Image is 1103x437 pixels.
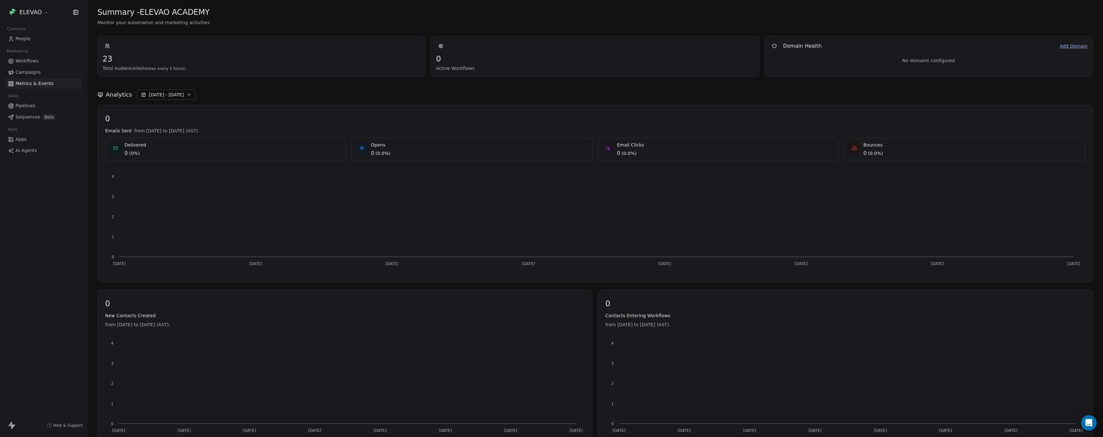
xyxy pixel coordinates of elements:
a: Help & Support [47,423,83,428]
span: Summary - ELEVAO ACADEMY [97,7,210,17]
span: No domains configured [902,57,955,64]
span: 0 [371,149,374,157]
span: (Refreshes every 5 hours) [135,66,186,71]
span: Active Workflows [436,65,754,71]
tspan: 0 [111,422,114,426]
tspan: [DATE] [113,261,126,266]
tspan: [DATE] [612,428,626,433]
span: [DATE] - [DATE] [149,91,184,98]
span: ( 0.0% ) [868,150,883,157]
tspan: [DATE] [308,428,321,433]
tspan: [DATE] [808,428,821,433]
tspan: [DATE] [931,261,944,266]
div: Open Intercom Messenger [1081,415,1097,431]
tspan: [DATE] [939,428,952,433]
a: Pipelines [5,100,82,111]
span: Analytics [106,90,132,99]
tspan: 1 [112,235,114,239]
span: from [DATE] to [DATE] (AST). [105,321,585,328]
tspan: [DATE] [373,428,387,433]
span: 23 [103,54,421,64]
tspan: 0 [611,422,614,426]
span: from [DATE] to [DATE] (AST). [605,321,1085,328]
tspan: [DATE] [1067,261,1080,266]
span: Domain Health [783,42,822,50]
tspan: [DATE] [249,261,262,266]
tspan: 3 [111,361,114,366]
tspan: 3 [112,195,114,199]
span: Help & Support [53,423,83,428]
span: Tools [5,125,20,134]
button: [DATE] - [DATE] [137,90,195,100]
span: Emails Sent [105,128,132,134]
span: 0 [436,54,754,64]
tspan: [DATE] [658,261,671,266]
span: 0 [863,149,867,157]
tspan: [DATE] [794,261,808,266]
span: ELEVAO [19,8,42,16]
span: 0 [605,299,1085,309]
a: SequencesBeta [5,112,82,122]
tspan: [DATE] [874,428,887,433]
tspan: 4 [611,341,614,346]
span: Sales [5,91,21,101]
span: Total Audience [103,65,421,71]
span: Delivered [124,142,146,148]
tspan: [DATE] [385,261,399,266]
a: People [5,33,82,44]
tspan: [DATE] [177,428,191,433]
span: Metrics & Events [15,80,54,87]
span: 0 [105,299,585,309]
tspan: 2 [611,381,614,386]
a: Campaigns [5,67,82,78]
tspan: [DATE] [743,428,756,433]
span: Contacts Entering Workflows [605,312,1085,319]
span: Monitor your automation and marketing activities [97,19,1093,26]
span: Beta [43,114,55,120]
span: New Contacts Created [105,312,585,319]
img: cropped-elevao_favicon-512x512.png [9,8,17,16]
a: AI Agents [5,145,82,156]
span: AI Agents [15,147,37,154]
tspan: [DATE] [112,428,125,433]
span: Campaigns [15,69,41,76]
span: ( 0% ) [129,150,140,157]
span: Bounces [863,142,883,148]
tspan: [DATE] [522,261,535,266]
span: ( 0.0% ) [375,150,391,157]
span: Sequences [15,114,40,120]
tspan: [DATE] [243,428,256,433]
a: Add Domain [1060,43,1088,50]
tspan: [DATE] [1070,428,1083,433]
span: from [DATE] to [DATE] (AST). [134,128,199,134]
tspan: [DATE] [1004,428,1018,433]
span: Opens [371,142,391,148]
span: 0 [124,149,128,157]
tspan: 4 [112,174,114,179]
a: Apps [5,134,82,145]
tspan: 0 [112,255,114,259]
span: Contacts [4,24,28,34]
tspan: [DATE] [504,428,517,433]
span: Apps [15,136,27,143]
tspan: 1 [611,402,614,406]
tspan: 4 [111,341,114,346]
span: 0 [617,149,620,157]
span: Email Clicks [617,142,644,148]
a: Workflows [5,56,82,66]
button: ELEVAO [8,7,50,18]
span: 0 [105,114,1085,124]
a: Metrics & Events [5,78,82,89]
tspan: [DATE] [570,428,583,433]
tspan: [DATE] [678,428,691,433]
tspan: [DATE] [439,428,452,433]
tspan: 1 [111,402,114,406]
tspan: 2 [111,381,114,386]
span: Pipelines [15,102,35,109]
tspan: 2 [112,214,114,219]
tspan: 3 [611,361,614,366]
span: ( 0.0% ) [621,150,637,157]
span: Workflows [15,58,39,64]
span: Marketing [4,46,31,56]
span: People [15,35,31,42]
